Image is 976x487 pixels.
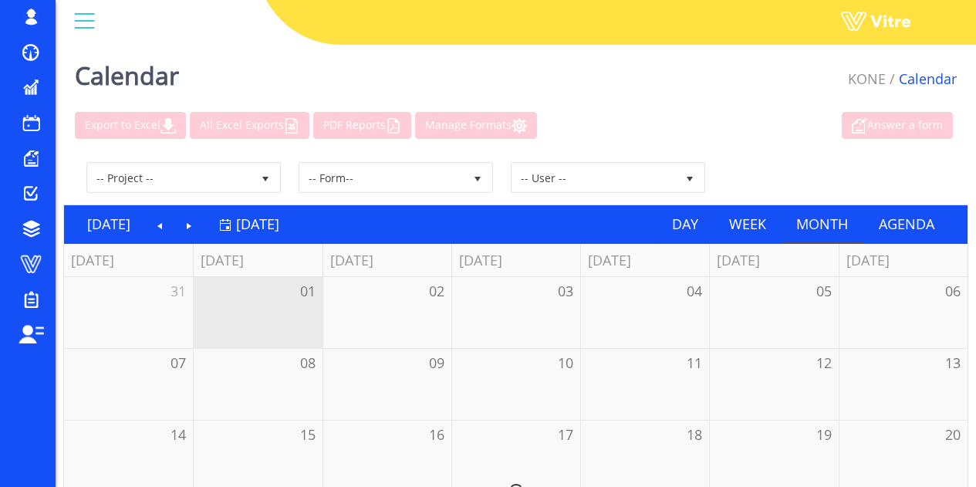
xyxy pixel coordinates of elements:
th: [DATE] [193,244,322,277]
a: Agenda [863,206,950,242]
h1: Calendar [75,39,179,104]
th: [DATE] [451,244,580,277]
a: [DATE] [72,206,146,242]
img: cal_excel.png [284,118,299,134]
th: [DATE] [323,244,451,277]
img: appointment_white2.png [852,118,867,134]
span: select [464,164,491,191]
img: cal_pdf.png [386,118,401,134]
th: [DATE] [580,244,709,277]
a: Export to Excel [75,112,186,139]
a: Month [782,206,864,242]
span: -- Form-- [300,164,464,191]
a: Next [174,206,204,242]
th: [DATE] [64,244,193,277]
span: -- User -- [512,164,676,191]
span: select [676,164,704,191]
span: -- Project -- [88,164,252,191]
a: KONE [848,69,886,88]
a: PDF Reports [313,112,411,139]
a: Week [714,206,782,242]
a: All Excel Exports [190,112,309,139]
th: [DATE] [839,244,968,277]
img: cal_download.png [160,118,176,134]
li: Calendar [886,69,957,90]
a: Manage Formats [415,112,537,139]
a: [DATE] [219,206,279,242]
img: cal_settings.png [512,118,527,134]
span: select [252,164,279,191]
th: [DATE] [709,244,838,277]
a: Answer a form [842,112,953,139]
span: [DATE] [236,215,279,233]
a: Previous [146,206,175,242]
a: Day [657,206,714,242]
